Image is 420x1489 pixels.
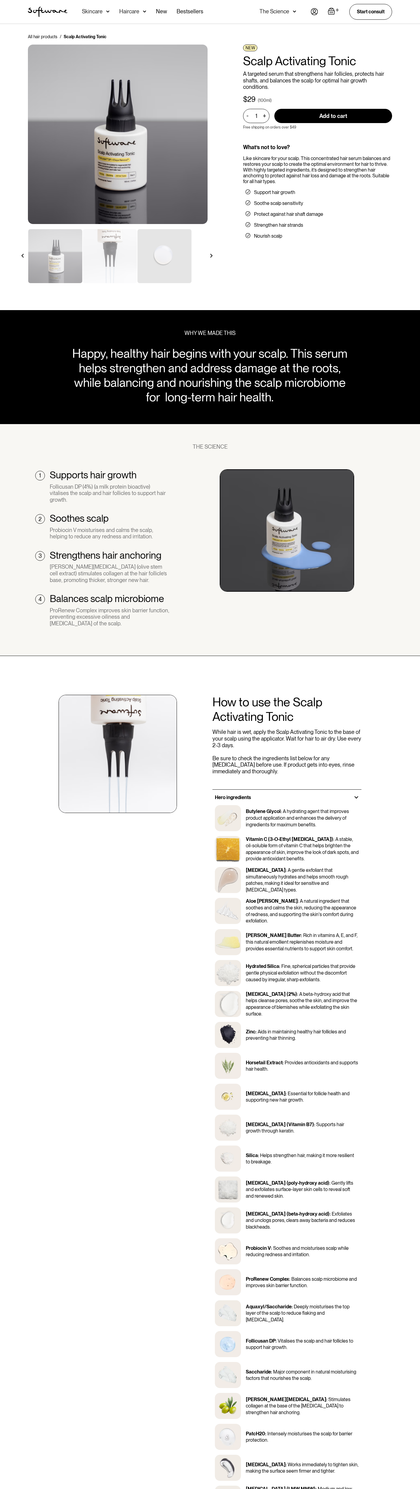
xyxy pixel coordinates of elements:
[212,695,361,724] h2: How to use the Scalp Activating Tonic
[246,1211,330,1217] p: [MEDICAL_DATA] (beta-hydroxy acid)
[246,1462,286,1467] p: [MEDICAL_DATA]
[39,472,41,479] div: 1
[243,71,392,90] p: A targeted serum that strengthens hair follicles, protects hair shafts, and balances the scalp fo...
[246,991,297,997] p: [MEDICAL_DATA] (2%)
[246,898,298,904] p: Aloe [PERSON_NAME]
[259,8,289,15] div: The Science
[82,8,103,15] div: Skincare
[258,1153,259,1158] p: :
[246,932,301,938] p: [PERSON_NAME] Butter
[246,867,286,873] p: [MEDICAL_DATA]
[246,1029,346,1041] p: Aids in maintaining healthy hair follicles and preventing hair thinning.
[64,34,107,40] div: Scalp Activating Tonic
[335,8,340,13] div: 0
[185,330,235,336] div: WHY WE MADE THIS
[60,34,61,40] div: /
[50,607,170,627] div: ProRenew Complex improves skin barrier function, preventing excessive oiliness and [MEDICAL_DATA]...
[293,8,296,15] img: arrow down
[246,963,279,969] p: Hydrated Silica
[246,1211,355,1230] p: Exfoliates and unclogs pores, clears away bacteria and reduces blackheads.
[314,1122,315,1127] p: :
[66,346,354,404] div: Happy, healthy hair begins with your scalp. This serum helps strengthen and address damage at the...
[286,1462,287,1467] p: :
[39,516,42,523] div: 2
[28,7,67,17] img: Software Logo
[297,991,298,997] p: :
[246,1122,314,1127] p: [MEDICAL_DATA] (Vitamin B7)
[243,45,257,51] div: NEW
[119,8,139,15] div: Haircare
[246,1338,353,1350] p: Vitalises the scalp and hair follicles to support hair growth.
[212,729,361,775] p: While hair is wet, apply the Scalp Activating Tonic to the base of your scalp using the applicato...
[298,898,299,904] p: :
[281,808,282,814] p: :
[21,254,25,258] img: arrow left
[246,1245,349,1258] p: Soothes and moisturises scalp while reducing redness and irritation.
[243,156,392,185] div: Like skincare for your scalp. This concentrated hair serum balances and restores your scalp to cr...
[349,4,392,19] a: Start consult
[286,867,287,873] p: :
[261,112,268,119] div: +
[279,963,280,969] p: :
[243,54,392,68] h1: Scalp Activating Tonic
[274,109,392,123] input: Add to cart
[246,1431,265,1437] p: PatcH20
[246,1431,352,1443] p: Intensely moisturises the scalp for barrier protection.
[246,1029,256,1035] p: Zinc
[289,1276,290,1282] p: :
[276,1338,277,1344] p: :
[271,1245,272,1251] p: :
[247,95,256,104] div: 29
[243,95,247,104] div: $
[246,991,357,1017] p: A beta-hydroxy acid that helps cleanse pores, soothe the skin, and improve the appearance of blem...
[246,1397,351,1415] p: Stimulates collagen at the base of the [MEDICAL_DATA] to strengthen hair anchoring.
[258,97,272,103] div: (100ml)
[301,932,302,938] p: :
[246,1153,258,1158] p: Silica
[246,222,390,228] li: Strengthen hair strands
[246,1369,271,1375] p: Saccharide
[246,233,390,239] li: Nourish scalp
[246,211,390,217] li: Protect against hair shaft damage
[246,1180,353,1199] p: Gently lifts and exfoliates surface-layer skin cells to reveal soft and renewed skin.
[50,593,164,604] h2: Balances scalp microbiome
[39,553,42,559] div: 3
[246,200,390,206] li: Soothe scalp sensitivity
[265,1431,266,1437] p: :
[246,808,281,814] p: Butylene Glycol
[328,8,340,16] a: Open cart
[246,963,355,982] p: Fine, spherical particles that provide gentle physical exfoliation without the discomfort caused ...
[329,1180,330,1186] p: :
[39,596,42,603] div: 4
[246,1462,358,1474] p: Works immediately to tighten skin, making the surface seem firmer and tighter.
[246,1153,354,1165] p: Helps strengthen hair, making it more resilient to breakage.
[246,1060,358,1072] p: Provides antioxidants and supports hair health.
[215,795,251,800] h3: Hero ingredients
[50,550,161,561] h2: Strengthens hair anchoring
[246,1180,329,1186] p: [MEDICAL_DATA] (poly-hydroxy acid)
[246,1091,286,1096] p: [MEDICAL_DATA]
[143,8,146,15] img: arrow down
[246,1276,289,1282] p: ProRenew Complex
[246,1304,292,1310] p: Aquaxyl/Saccharide
[256,1029,257,1035] p: :
[283,1060,284,1066] p: :
[246,1338,276,1344] p: Follicusan DP
[246,867,348,893] p: A gentle exfoliant that simultaneously hydrates and helps smooth rough patches, making it ideal f...
[292,1304,293,1310] p: :
[246,898,356,924] p: A natural ingredient that soothes and calms the skin, reducing the appearance of redness, and sup...
[246,808,349,827] p: A hydrating agent that improves product application and enhances the delivery of ingredients for ...
[333,836,334,842] p: :
[246,112,250,119] div: -
[326,1397,327,1402] p: :
[50,469,137,481] h2: Supports hair growth
[50,513,109,524] h2: Soothes scalp
[50,484,170,503] div: Follicusan DP (4%) (a milk protein bioactive) vitalises the scalp and hair follicles to support h...
[246,932,357,951] p: Rich in vitamins A, E, and F, this natural emollient replenishes moisture and provides essential ...
[286,1091,287,1096] p: :
[106,8,110,15] img: arrow down
[246,1245,271,1251] p: Probiocin V
[243,125,296,129] p: Free shipping on orders over $49
[50,527,170,540] div: Probiocin V moisturises and calms the scalp, helping to reduce any redness and irritation.
[246,189,390,196] li: Support hair growth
